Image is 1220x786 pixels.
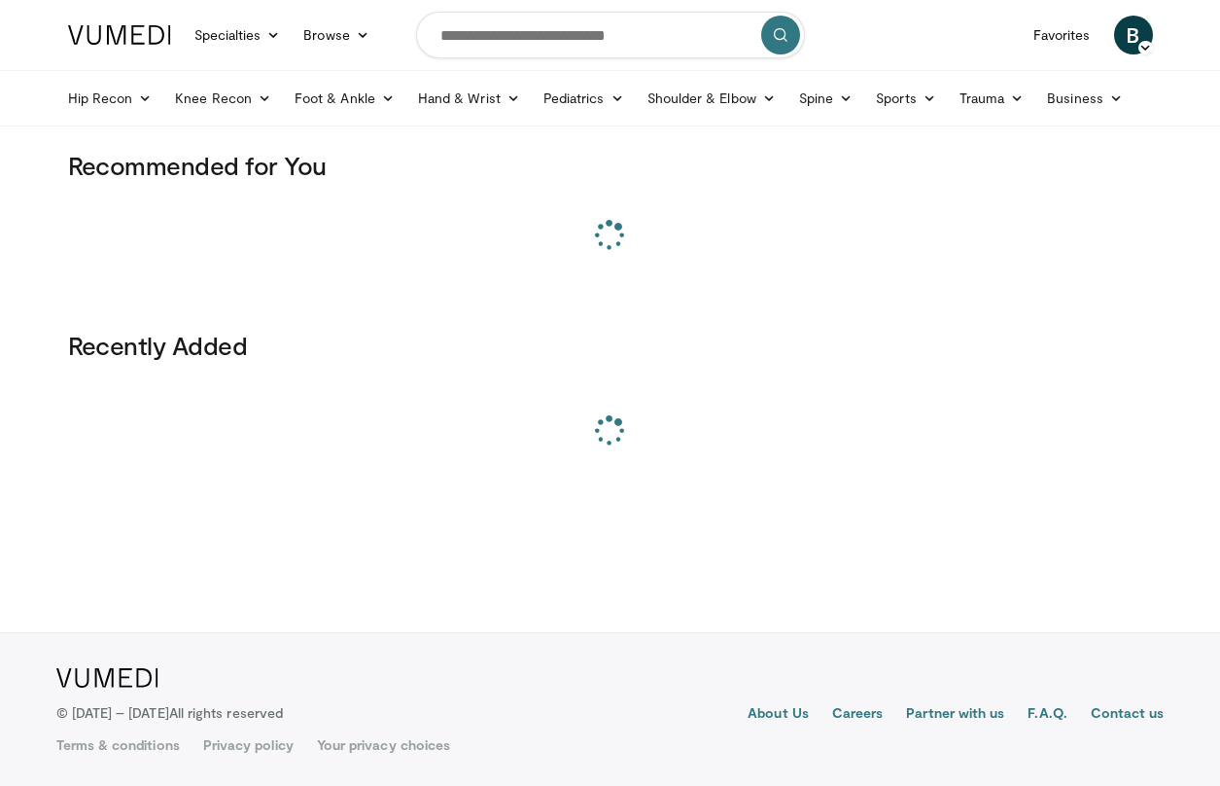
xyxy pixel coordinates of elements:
[1035,79,1134,118] a: Business
[292,16,381,54] a: Browse
[56,703,284,723] p: © [DATE] – [DATE]
[68,330,1153,361] h3: Recently Added
[169,704,283,721] span: All rights reserved
[1022,16,1102,54] a: Favorites
[317,735,450,755] a: Your privacy choices
[203,735,294,755] a: Privacy policy
[748,703,809,727] a: About Us
[56,79,164,118] a: Hip Recon
[532,79,636,118] a: Pediatrics
[1091,703,1165,727] a: Contact us
[56,735,180,755] a: Terms & conditions
[68,25,171,45] img: VuMedi Logo
[636,79,787,118] a: Shoulder & Elbow
[1114,16,1153,54] a: B
[163,79,283,118] a: Knee Recon
[864,79,948,118] a: Sports
[1028,703,1066,727] a: F.A.Q.
[906,703,1004,727] a: Partner with us
[56,668,158,688] img: VuMedi Logo
[406,79,532,118] a: Hand & Wrist
[283,79,406,118] a: Foot & Ankle
[948,79,1036,118] a: Trauma
[832,703,884,727] a: Careers
[787,79,864,118] a: Spine
[68,150,1153,181] h3: Recommended for You
[416,12,805,58] input: Search topics, interventions
[183,16,293,54] a: Specialties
